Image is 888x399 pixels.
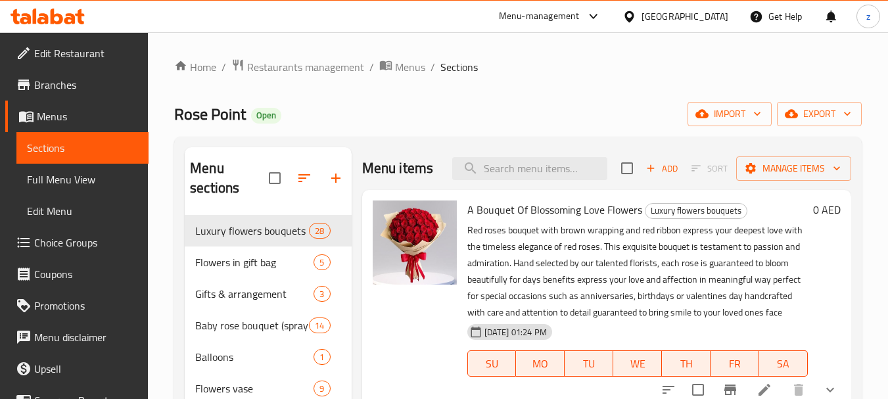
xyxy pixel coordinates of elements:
[314,286,330,302] div: items
[641,158,683,179] span: Add item
[34,235,138,250] span: Choice Groups
[37,108,138,124] span: Menus
[34,298,138,314] span: Promotions
[314,349,330,365] div: items
[5,353,149,385] a: Upsell
[645,203,747,219] div: Luxury flowers bouquets
[452,157,607,180] input: search
[309,317,330,333] div: items
[314,381,330,396] div: items
[813,200,841,219] h6: 0 AED
[195,317,309,333] span: Baby rose bouquet (spray rose)
[467,200,642,220] span: A Bouquet Of Blossoming Love Flowers
[5,290,149,321] a: Promotions
[174,59,216,75] a: Home
[27,172,138,187] span: Full Menu View
[787,106,851,122] span: export
[5,69,149,101] a: Branches
[5,37,149,69] a: Edit Restaurant
[473,354,511,373] span: SU
[613,350,662,377] button: WE
[866,9,870,24] span: z
[314,288,329,300] span: 3
[440,59,478,75] span: Sections
[185,215,351,246] div: Luxury flowers bouquets28
[369,59,374,75] li: /
[185,310,351,341] div: Baby rose bouquet (spray rose)14
[27,140,138,156] span: Sections
[688,102,772,126] button: import
[379,59,425,76] a: Menus
[5,101,149,132] a: Menus
[314,351,329,364] span: 1
[16,195,149,227] a: Edit Menu
[195,254,314,270] span: Flowers in gift bag
[619,354,657,373] span: WE
[641,158,683,179] button: Add
[195,286,314,302] span: Gifts & arrangement
[251,110,281,121] span: Open
[644,161,680,176] span: Add
[261,164,289,192] span: Select all sections
[195,381,314,396] span: Flowers vase
[190,158,268,198] h2: Menu sections
[613,154,641,182] span: Select section
[289,162,320,194] span: Sort sections
[373,200,457,285] img: A Bouquet Of Blossoming Love Flowers
[716,354,754,373] span: FR
[5,321,149,353] a: Menu disclaimer
[711,350,759,377] button: FR
[247,59,364,75] span: Restaurants management
[185,341,351,373] div: Balloons1
[16,164,149,195] a: Full Menu View
[662,350,711,377] button: TH
[314,254,330,270] div: items
[747,160,841,177] span: Manage items
[310,319,329,332] span: 14
[314,383,329,395] span: 9
[5,258,149,290] a: Coupons
[174,59,862,76] nav: breadcrumb
[667,354,705,373] span: TH
[310,225,329,237] span: 28
[27,203,138,219] span: Edit Menu
[5,227,149,258] a: Choice Groups
[521,354,559,373] span: MO
[362,158,434,178] h2: Menu items
[34,329,138,345] span: Menu disclaimer
[759,350,808,377] button: SA
[195,349,314,365] span: Balloons
[16,132,149,164] a: Sections
[499,9,580,24] div: Menu-management
[777,102,862,126] button: export
[565,350,613,377] button: TU
[764,354,803,373] span: SA
[34,77,138,93] span: Branches
[195,223,309,239] span: Luxury flowers bouquets
[683,158,736,179] span: Select section first
[570,354,608,373] span: TU
[642,9,728,24] div: [GEOGRAPHIC_DATA]
[222,59,226,75] li: /
[34,361,138,377] span: Upsell
[309,223,330,239] div: items
[174,99,246,129] span: Rose Point
[395,59,425,75] span: Menus
[479,326,552,339] span: [DATE] 01:24 PM
[467,350,517,377] button: SU
[251,108,281,124] div: Open
[822,382,838,398] svg: Show Choices
[757,382,772,398] a: Edit menu item
[34,45,138,61] span: Edit Restaurant
[516,350,565,377] button: MO
[736,156,851,181] button: Manage items
[231,59,364,76] a: Restaurants management
[645,203,747,218] span: Luxury flowers bouquets
[698,106,761,122] span: import
[431,59,435,75] li: /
